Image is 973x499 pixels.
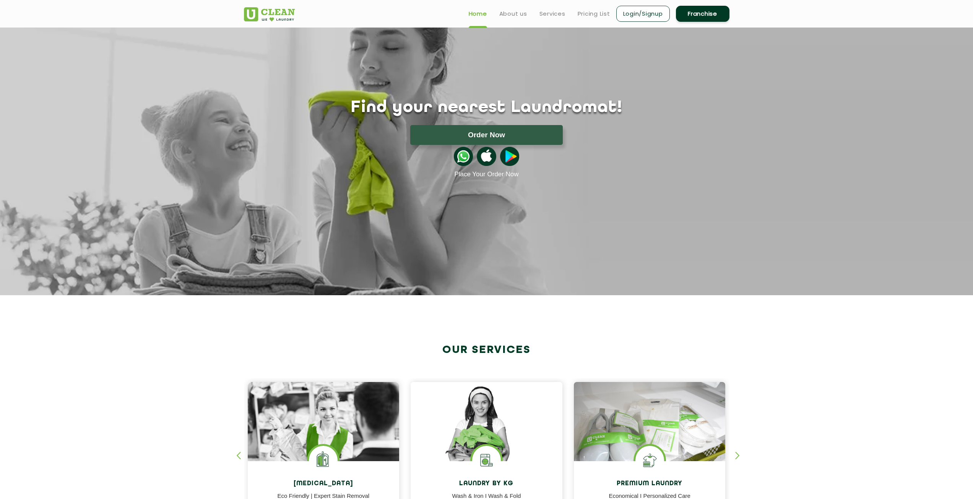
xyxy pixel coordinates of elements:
img: laundry done shoes and clothes [574,382,726,483]
a: Services [539,9,565,18]
a: Pricing List [578,9,610,18]
img: laundry washing machine [472,446,501,475]
h4: [MEDICAL_DATA] [253,480,394,488]
img: apple-icon.png [477,147,496,166]
h2: Our Services [244,344,729,356]
img: whatsappicon.png [454,147,473,166]
img: Laundry Services near me [309,446,338,475]
a: Login/Signup [616,6,670,22]
img: Shoes Cleaning [635,446,664,475]
h1: Find your nearest Laundromat! [238,98,735,117]
a: About us [499,9,527,18]
h4: Premium Laundry [580,480,720,488]
img: UClean Laundry and Dry Cleaning [244,7,295,21]
a: Franchise [676,6,729,22]
h4: Laundry by Kg [416,480,557,488]
img: a girl with laundry basket [411,382,562,483]
a: Home [469,9,487,18]
button: Order Now [410,125,563,145]
img: playstoreicon.png [500,147,519,166]
a: Place Your Order Now [454,171,518,178]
